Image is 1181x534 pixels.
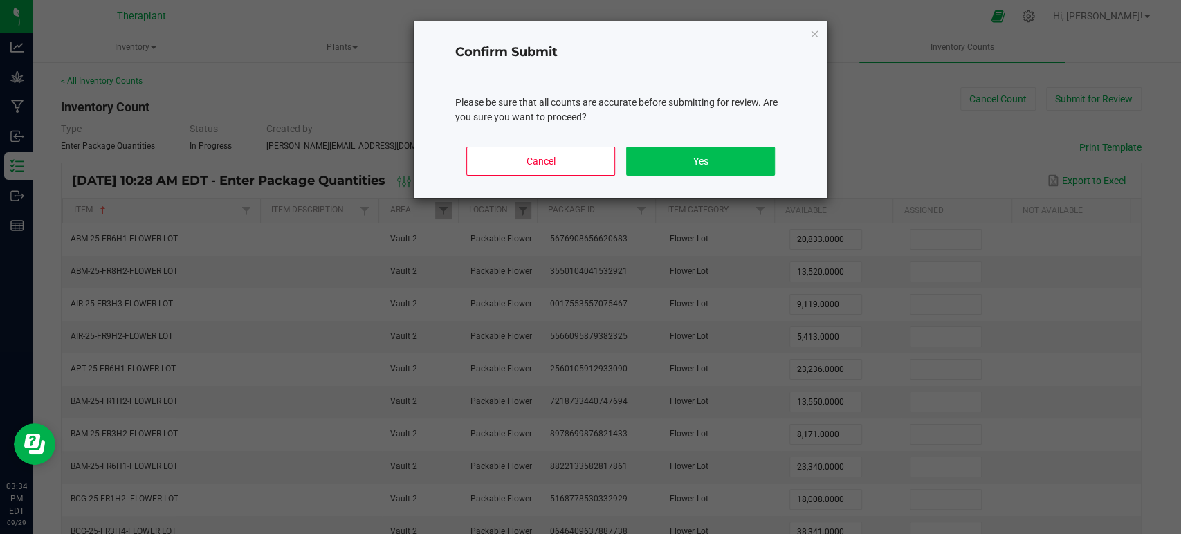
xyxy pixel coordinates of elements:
button: Close [809,25,819,42]
h4: Confirm Submit [455,44,786,62]
div: Please be sure that all counts are accurate before submitting for review. Are you sure you want t... [455,95,786,125]
iframe: Resource center [14,423,55,465]
button: Yes [626,147,775,176]
button: Cancel [466,147,615,176]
